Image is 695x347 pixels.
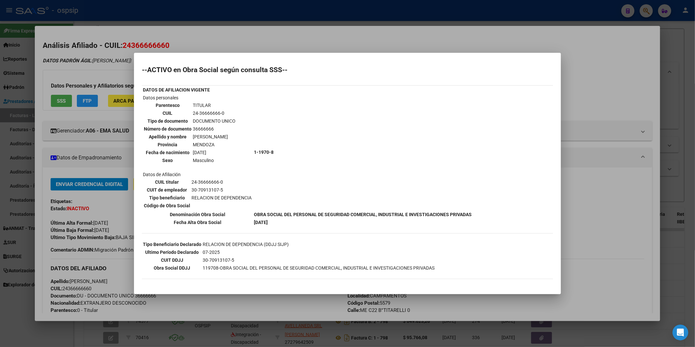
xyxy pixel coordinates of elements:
div: Open Intercom Messenger [673,325,688,340]
th: Ultimo Período Declarado [143,249,202,256]
th: Apellido y nombre [144,133,192,140]
th: Obra Social DDJJ [143,264,202,272]
td: DOCUMENTO UNICO [192,117,236,125]
td: RELACION DE DEPENDENCIA [191,194,252,201]
th: Provincia [144,141,192,148]
th: Sexo [144,157,192,164]
td: MENDOZA [192,141,236,148]
td: [DATE] [192,149,236,156]
b: 1-1970-8 [254,150,274,155]
td: 36666666 [192,125,236,133]
th: CUIT DDJJ [143,256,202,264]
td: [PERSON_NAME] [192,133,236,140]
td: 30-70913107-5 [191,186,252,194]
th: Código de Obra Social [144,202,191,209]
th: Tipo Beneficiario Declarado [143,241,202,248]
th: Número de documento [144,125,192,133]
th: Parentesco [144,102,192,109]
th: CUIT de empleador [144,186,191,194]
th: Denominación Obra Social [143,211,253,218]
b: OBRA SOCIAL DEL PERSONAL DE SEGURIDAD COMERCIAL, INDUSTRIAL E INVESTIGACIONES PRIVADAS [254,212,472,217]
th: Tipo de documento [144,117,192,125]
td: Masculino [192,157,236,164]
td: 24-36666666-0 [192,110,236,117]
b: [DATE] [254,220,268,225]
td: Datos personales Datos de Afiliación [143,94,253,210]
th: CUIL [144,110,192,117]
th: Fecha Alta Obra Social [143,219,253,226]
th: Tipo beneficiario [144,194,191,201]
td: 24-36666666-0 [191,178,252,186]
td: 30-70913107-5 [202,256,435,264]
th: CUIL titular [144,178,191,186]
td: 07-2025 [202,249,435,256]
td: 119708-OBRA SOCIAL DEL PERSONAL DE SEGURIDAD COMERCIAL, INDUSTRIAL E INVESTIGACIONES PRIVADAS [202,264,435,272]
h2: --ACTIVO en Obra Social según consulta SSS-- [142,67,553,73]
td: TITULAR [192,102,236,109]
b: DATOS DE AFILIACION VIGENTE [143,87,210,92]
th: Fecha de nacimiento [144,149,192,156]
td: RELACION DE DEPENDENCIA (DDJJ SIJP) [202,241,435,248]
